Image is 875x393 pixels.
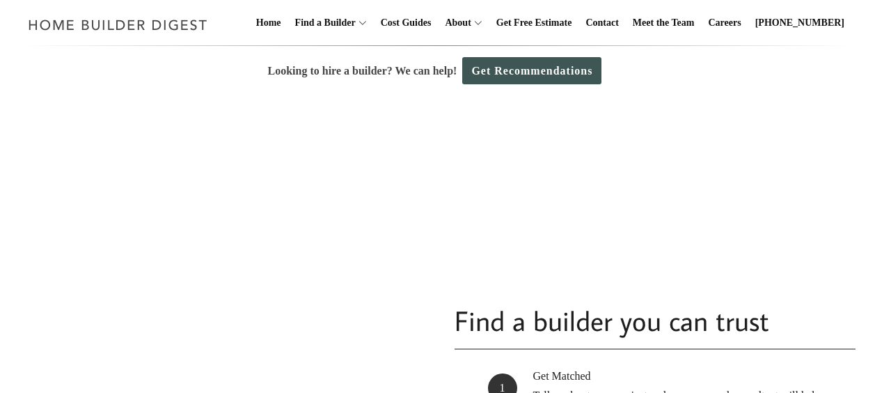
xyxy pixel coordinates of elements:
a: Home [251,1,287,45]
a: Contact [580,1,624,45]
img: Home Builder Digest [22,11,214,38]
a: About [439,1,471,45]
a: [PHONE_NUMBER] [750,1,850,45]
h2: Find a builder you can trust [455,276,856,337]
a: Careers [703,1,747,45]
a: Find a Builder [290,1,356,45]
a: Meet the Team [627,1,700,45]
a: Get Recommendations [462,57,601,84]
a: Cost Guides [375,1,437,45]
a: Get Free Estimate [491,1,578,45]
